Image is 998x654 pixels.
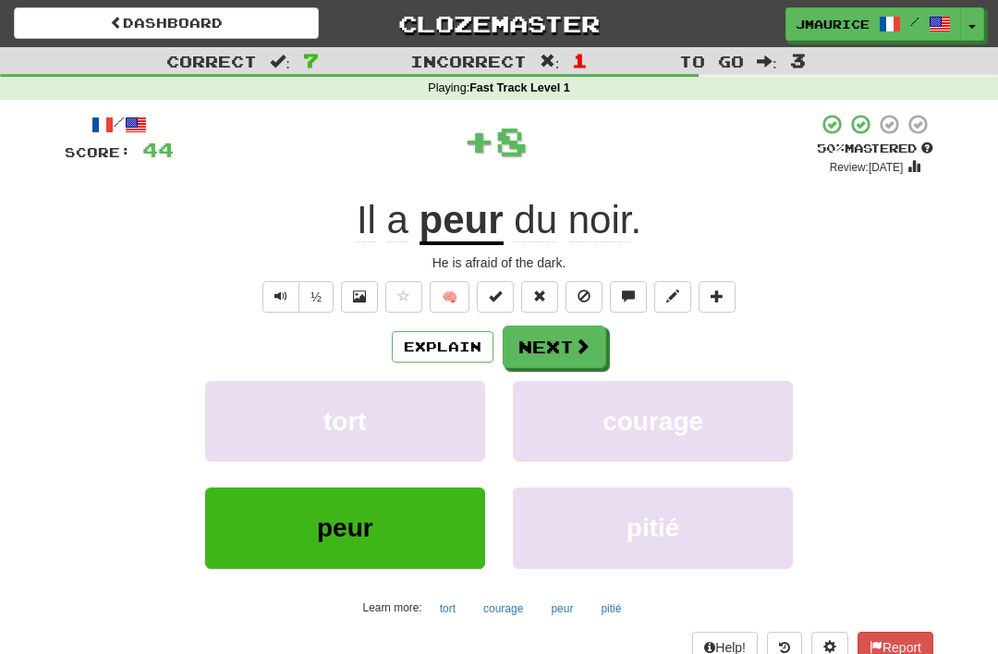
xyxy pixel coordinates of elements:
[317,513,373,542] span: peur
[817,141,845,155] span: 50 %
[430,595,466,623] button: tort
[303,49,319,71] span: 7
[504,198,641,242] span: .
[259,281,334,313] div: Text-to-speech controls
[430,281,469,313] button: 🧠
[14,7,319,39] a: Dashboard
[679,52,744,70] span: To go
[347,7,651,40] a: Clozemaster
[298,281,334,313] button: ½
[363,601,422,614] small: Learn more:
[477,281,514,313] button: Set this sentence to 100% Mastered (alt+m)
[469,81,570,94] strong: Fast Track Level 1
[473,595,533,623] button: courage
[541,595,583,623] button: peur
[463,113,495,168] span: +
[790,49,806,71] span: 3
[270,54,290,69] span: :
[514,198,557,242] span: du
[602,407,703,436] span: courage
[65,253,933,272] div: He is afraid of the dark.
[65,113,174,136] div: /
[392,331,493,363] button: Explain
[262,281,299,313] button: Play sentence audio (ctl+space)
[910,15,919,28] span: /
[830,161,904,174] small: Review: [DATE]
[654,281,691,313] button: Edit sentence (alt+d)
[323,407,367,436] span: tort
[817,141,933,157] div: Mastered
[513,487,793,568] button: pitié
[572,49,588,71] span: 1
[785,7,961,41] a: jmaurice /
[590,595,631,623] button: pitié
[796,16,870,32] span: jmaurice
[205,381,485,462] button: tort
[341,281,378,313] button: Show image (alt+x)
[503,326,606,368] button: Next
[566,281,602,313] button: Ignore sentence (alt+i)
[540,54,560,69] span: :
[699,281,736,313] button: Add to collection (alt+a)
[627,513,680,542] span: pitié
[385,281,422,313] button: Favorite sentence (alt+f)
[387,198,408,242] span: a
[142,138,174,161] span: 44
[65,144,131,160] span: Score:
[420,198,504,245] u: peur
[757,54,777,69] span: :
[205,487,485,568] button: peur
[610,281,647,313] button: Discuss sentence (alt+u)
[521,281,558,313] button: Reset to 0% Mastered (alt+r)
[357,198,376,242] span: Il
[513,381,793,462] button: courage
[166,52,257,70] span: Correct
[495,117,528,164] span: 8
[568,198,631,242] span: noir
[410,52,527,70] span: Incorrect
